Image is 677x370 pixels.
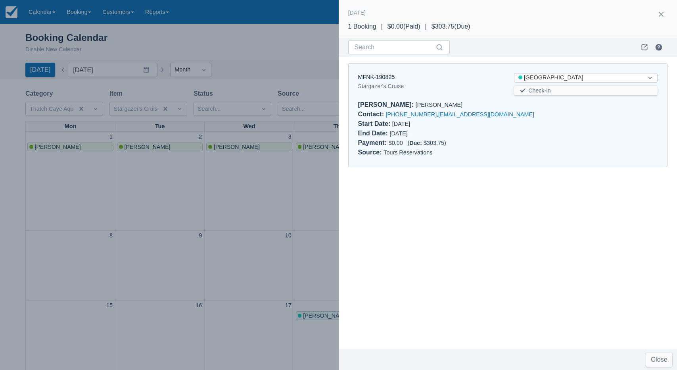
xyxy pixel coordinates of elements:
div: [GEOGRAPHIC_DATA] [518,73,639,82]
div: | [420,22,432,31]
button: Check-in [514,86,658,95]
div: $0.00 ( Paid ) [387,22,420,31]
div: $0.00 [358,138,658,148]
span: ( $303.75 ) [408,140,446,146]
div: Source : [358,149,384,156]
input: Search [355,40,434,54]
div: Stargazer's Cruise [358,81,502,91]
a: MFNK-190825 [358,74,395,80]
div: [DATE] [358,119,502,129]
div: [PERSON_NAME] [358,100,658,110]
a: [EMAIL_ADDRESS][DOMAIN_NAME] [438,111,534,118]
div: Payment : [358,139,389,146]
a: [PHONE_NUMBER] [386,111,437,118]
span: Dropdown icon [646,74,654,82]
button: Close [646,353,672,367]
div: , [358,110,658,119]
div: Tours Reservations [358,148,658,157]
div: [DATE] [358,129,502,138]
div: [DATE] [348,8,366,17]
div: End Date : [358,130,390,137]
div: $303.75 ( Due ) [432,22,470,31]
div: Start Date : [358,120,392,127]
div: [PERSON_NAME] : [358,101,416,108]
div: 1 Booking [348,22,376,31]
div: | [376,22,387,31]
div: Due: [410,140,424,146]
div: Contact : [358,111,386,118]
